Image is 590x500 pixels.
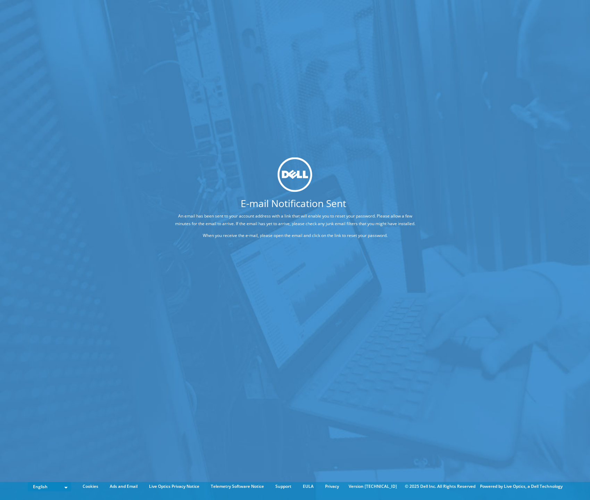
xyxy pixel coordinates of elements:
[480,483,563,490] li: Powered by Live Optics, a Dell Technology
[401,483,479,490] li: © 2025 Dell Inc. All Rights Reserved
[105,483,143,490] a: Ads and Email
[278,157,313,192] img: dell_svg_logo.svg
[148,198,439,208] h1: E-mail Notification Sent
[320,483,344,490] a: Privacy
[77,483,103,490] a: Cookies
[270,483,297,490] a: Support
[298,483,319,490] a: EULA
[174,212,417,228] p: An email has been sent to your account address with a link that will enable you to reset your pas...
[206,483,269,490] a: Telemetry Software Notice
[345,483,400,490] li: Version [TECHNICAL_ID]
[144,483,205,490] a: Live Optics Privacy Notice
[174,232,417,239] p: When you receive the e-mail, please open the email and click on the link to reset your password.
